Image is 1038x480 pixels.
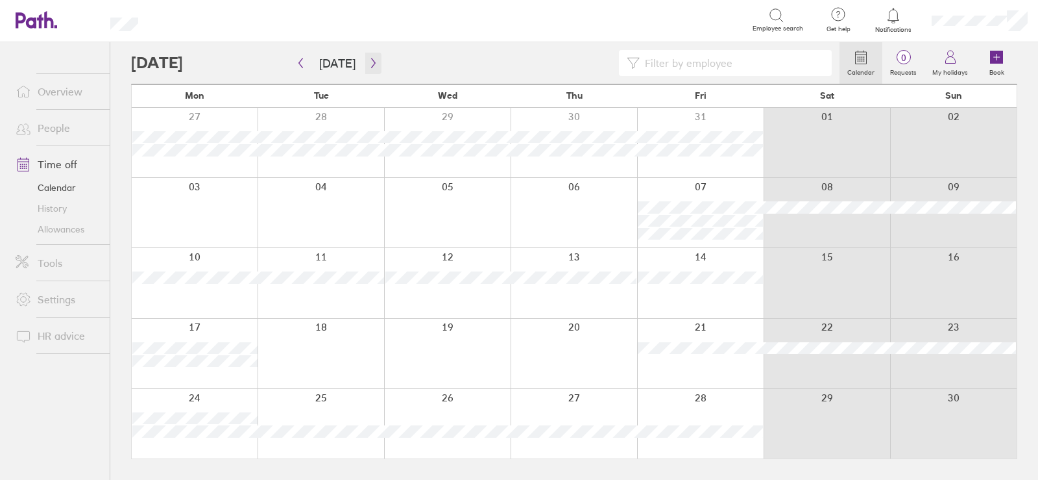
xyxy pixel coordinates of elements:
a: People [5,115,110,141]
span: Sun [945,90,962,101]
div: Search [173,14,206,25]
label: Calendar [839,65,882,77]
span: Thu [566,90,583,101]
a: 0Requests [882,42,924,84]
a: History [5,198,110,219]
span: Get help [817,25,860,33]
a: Calendar [839,42,882,84]
button: [DATE] [309,53,366,74]
span: Employee search [753,25,803,32]
span: Sat [820,90,834,101]
a: HR advice [5,323,110,349]
a: Settings [5,286,110,312]
a: My holidays [924,42,976,84]
span: Wed [438,90,457,101]
a: Book [976,42,1017,84]
label: Requests [882,65,924,77]
a: Time off [5,151,110,177]
input: Filter by employee [640,51,824,75]
span: 0 [882,53,924,63]
span: Tue [314,90,329,101]
a: Overview [5,79,110,105]
span: Notifications [873,26,915,34]
span: Mon [185,90,204,101]
a: Notifications [873,6,915,34]
span: Fri [695,90,706,101]
a: Allowances [5,219,110,240]
a: Calendar [5,177,110,198]
label: My holidays [924,65,976,77]
label: Book [982,65,1012,77]
a: Tools [5,250,110,276]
